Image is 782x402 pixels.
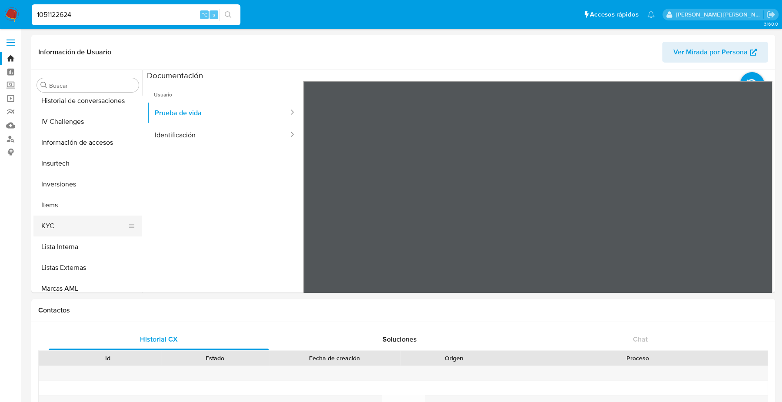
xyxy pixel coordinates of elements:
button: KYC [33,216,135,236]
span: Ver Mirada por Persona [673,42,748,63]
button: Ver Mirada por Persona [662,42,768,63]
span: Historial CX [140,334,178,344]
button: Listas Externas [33,257,142,278]
h1: Contactos [38,306,768,315]
button: Items [33,195,142,216]
div: Origen [406,354,502,362]
button: IV Challenges [33,111,142,132]
button: Marcas AML [33,278,142,299]
span: Chat [633,334,648,344]
span: s [213,10,215,19]
button: Historial de conversaciones [33,90,142,111]
p: rene.vale@mercadolibre.com [676,10,764,19]
span: Accesos rápidos [590,10,639,19]
button: Lista Interna [33,236,142,257]
h1: Información de Usuario [38,48,111,56]
button: Insurtech [33,153,142,174]
a: Salir [766,10,775,19]
input: Buscar [49,82,135,90]
div: Fecha de creación [275,354,394,362]
span: Soluciones [383,334,417,344]
div: Estado [167,354,263,362]
input: Buscar usuario o caso... [32,9,240,20]
a: Notificaciones [647,11,655,18]
button: Información de accesos [33,132,142,153]
div: Proceso [514,354,762,362]
button: search-icon [219,9,237,21]
span: ⌥ [201,10,207,19]
button: Buscar [40,82,47,89]
div: Id [60,354,155,362]
button: Inversiones [33,174,142,195]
